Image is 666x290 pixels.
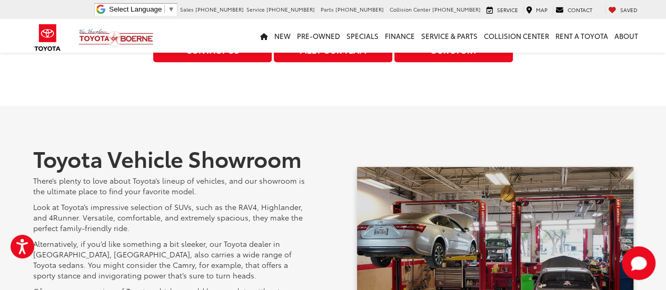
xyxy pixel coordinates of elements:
[28,21,67,55] img: Toyota
[321,5,334,13] span: Parts
[432,5,481,13] span: [PHONE_NUMBER]
[167,5,174,13] span: ▼
[611,19,641,53] a: About
[536,6,548,14] span: Map
[294,19,343,53] a: Pre-Owned
[335,5,384,13] span: [PHONE_NUMBER]
[109,5,174,13] a: Select Language​
[343,19,382,53] a: Specials
[33,175,309,196] p: There’s plenty to love about Toyota’s lineup of vehicles, and our showroom is the ultimate place ...
[418,19,481,53] a: Service & Parts: Opens in a new tab
[266,5,315,13] span: [PHONE_NUMBER]
[620,6,638,14] span: Saved
[271,19,294,53] a: New
[481,19,552,53] a: Collision Center
[484,6,521,14] a: Service
[195,5,244,13] span: [PHONE_NUMBER]
[605,6,640,14] a: My Saved Vehicles
[622,246,655,280] button: Toggle Chat Window
[78,28,154,47] img: Vic Vaughan Toyota of Boerne
[164,5,165,13] span: ​
[180,5,194,13] span: Sales
[553,6,595,14] a: Contact
[33,238,309,281] p: Alternatively, if you’d like something a bit sleeker, our Toyota dealer in [GEOGRAPHIC_DATA], [GE...
[33,202,309,233] p: Look at Toyota’s impressive selection of SUVs, such as the RAV4, Highlander, and 4Runner. Versati...
[523,6,550,14] a: Map
[390,5,431,13] span: Collision Center
[497,6,518,14] span: Service
[246,5,265,13] span: Service
[33,146,309,170] h2: Toyota Vehicle Showroom
[568,6,592,14] span: Contact
[109,5,162,13] span: Select Language
[622,246,655,280] svg: Start Chat
[382,19,418,53] a: Finance
[257,19,271,53] a: Home
[552,19,611,53] a: Rent a Toyota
